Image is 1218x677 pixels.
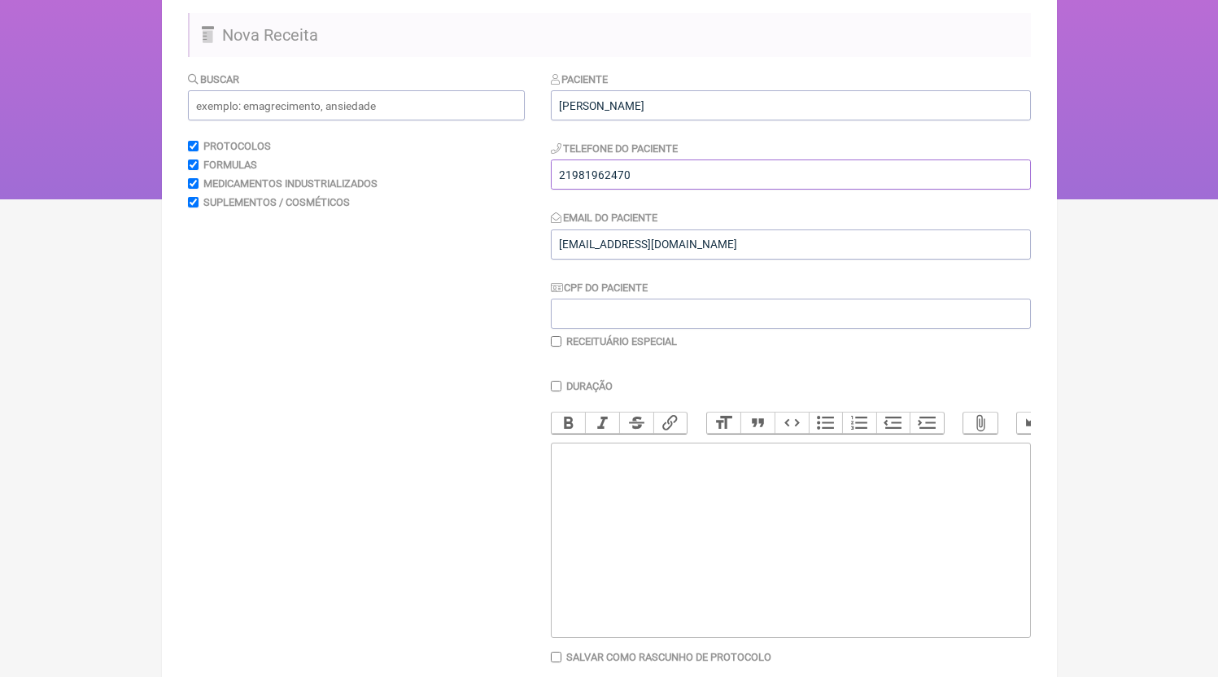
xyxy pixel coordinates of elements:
[619,413,653,434] button: Strikethrough
[551,282,648,294] label: CPF do Paciente
[566,380,613,392] label: Duração
[1017,413,1051,434] button: Undo
[585,413,619,434] button: Italic
[551,142,679,155] label: Telefone do Paciente
[963,413,998,434] button: Attach Files
[566,651,771,663] label: Salvar como rascunho de Protocolo
[203,196,350,208] label: Suplementos / Cosméticos
[203,177,378,190] label: Medicamentos Industrializados
[876,413,910,434] button: Decrease Level
[809,413,843,434] button: Bullets
[203,140,271,152] label: Protocolos
[188,73,240,85] label: Buscar
[653,413,688,434] button: Link
[203,159,257,171] label: Formulas
[740,413,775,434] button: Quote
[551,212,658,224] label: Email do Paciente
[552,413,586,434] button: Bold
[910,413,944,434] button: Increase Level
[188,13,1031,57] h2: Nova Receita
[707,413,741,434] button: Heading
[566,335,677,347] label: Receituário Especial
[188,90,525,120] input: exemplo: emagrecimento, ansiedade
[842,413,876,434] button: Numbers
[775,413,809,434] button: Code
[551,73,609,85] label: Paciente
